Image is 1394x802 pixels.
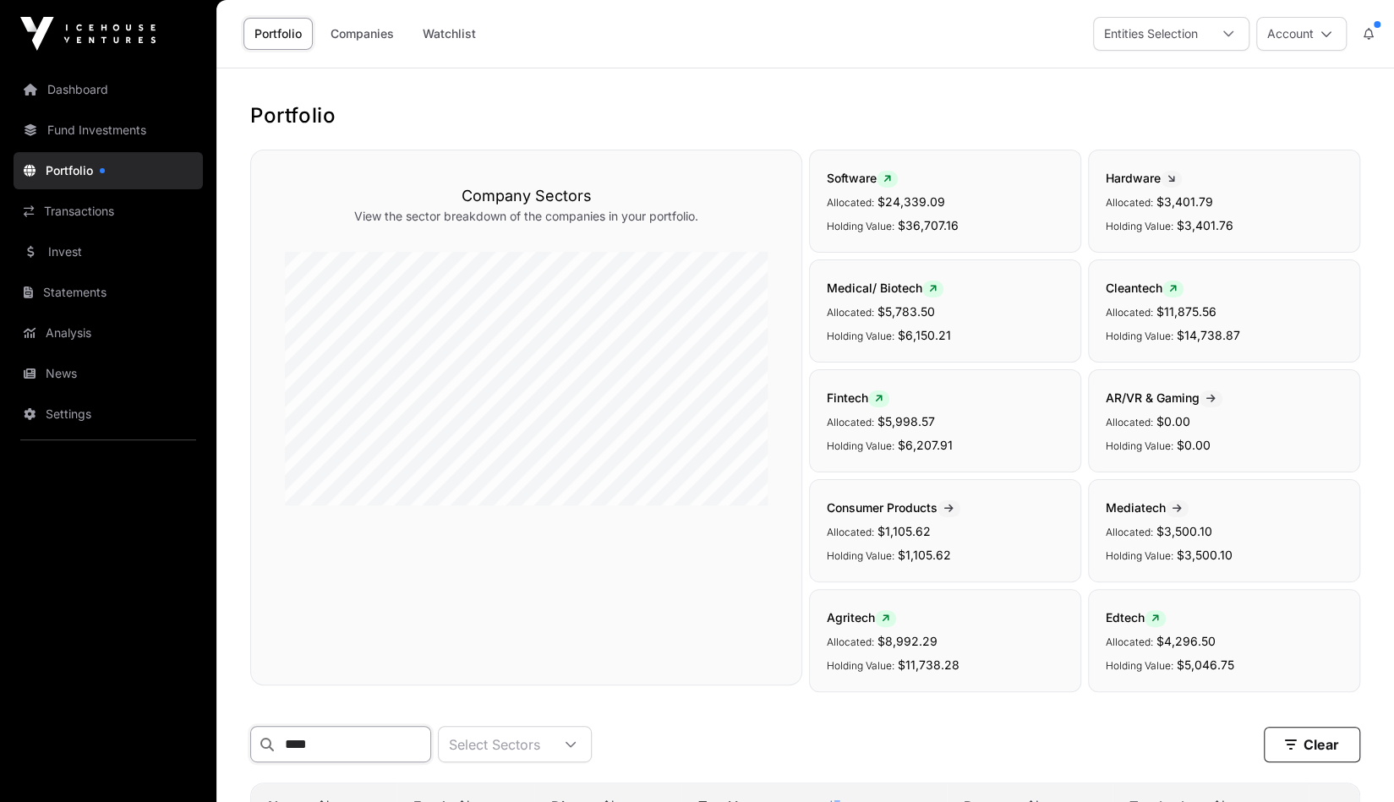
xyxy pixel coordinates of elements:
div: Entities Selection [1094,18,1208,50]
span: Holding Value: [827,659,894,672]
h1: Portfolio [250,102,1360,129]
span: Holding Value: [827,330,894,342]
span: Agritech [827,610,896,625]
span: $36,707.16 [898,218,959,232]
a: Analysis [14,314,203,352]
span: $6,150.21 [898,328,951,342]
span: $4,296.50 [1156,634,1216,648]
span: $24,339.09 [877,194,945,209]
span: Allocated: [1106,416,1153,428]
span: Allocated: [827,416,874,428]
button: Account [1256,17,1347,51]
a: News [14,355,203,392]
a: Settings [14,396,203,433]
iframe: Chat Widget [1309,721,1394,802]
span: $11,738.28 [898,657,959,672]
span: Holding Value: [1106,659,1173,672]
span: Hardware [1106,171,1182,185]
button: Clear [1264,727,1360,762]
span: $3,500.10 [1156,524,1212,538]
span: $8,992.29 [877,634,938,648]
div: Select Sectors [439,727,550,761]
span: Allocated: [1106,306,1153,319]
span: Edtech [1106,610,1166,625]
span: Consumer Products [827,500,960,515]
span: $3,401.79 [1156,194,1213,209]
span: Allocated: [827,196,874,209]
span: $1,105.62 [898,548,951,562]
a: Watchlist [412,18,487,50]
span: Allocated: [827,636,874,648]
span: Holding Value: [827,439,894,452]
span: Software [827,171,898,185]
a: Statements [14,274,203,311]
span: Holding Value: [1106,549,1173,562]
span: $14,738.87 [1177,328,1240,342]
p: View the sector breakdown of the companies in your portfolio. [285,208,768,225]
span: $0.00 [1156,414,1190,428]
span: $3,401.76 [1177,218,1233,232]
span: Holding Value: [827,220,894,232]
span: $5,046.75 [1177,657,1234,672]
span: Allocated: [1106,526,1153,538]
img: Icehouse Ventures Logo [20,17,156,51]
h3: Company Sectors [285,184,768,208]
span: Allocated: [1106,636,1153,648]
span: AR/VR & Gaming [1106,390,1222,405]
a: Companies [320,18,405,50]
span: Allocated: [827,526,874,538]
span: Medical/ Biotech [827,281,943,295]
span: Holding Value: [1106,439,1173,452]
span: Allocated: [1106,196,1153,209]
span: Fintech [827,390,889,405]
span: Holding Value: [1106,220,1173,232]
span: $6,207.91 [898,438,953,452]
span: Mediatech [1106,500,1189,515]
a: Portfolio [14,152,203,189]
a: Fund Investments [14,112,203,149]
a: Transactions [14,193,203,230]
span: $1,105.62 [877,524,931,538]
span: $0.00 [1177,438,1211,452]
span: Allocated: [827,306,874,319]
span: $11,875.56 [1156,304,1216,319]
span: $5,783.50 [877,304,935,319]
a: Portfolio [243,18,313,50]
span: $3,500.10 [1177,548,1233,562]
span: Holding Value: [827,549,894,562]
a: Invest [14,233,203,270]
span: $5,998.57 [877,414,935,428]
a: Dashboard [14,71,203,108]
span: Cleantech [1106,281,1184,295]
span: Holding Value: [1106,330,1173,342]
